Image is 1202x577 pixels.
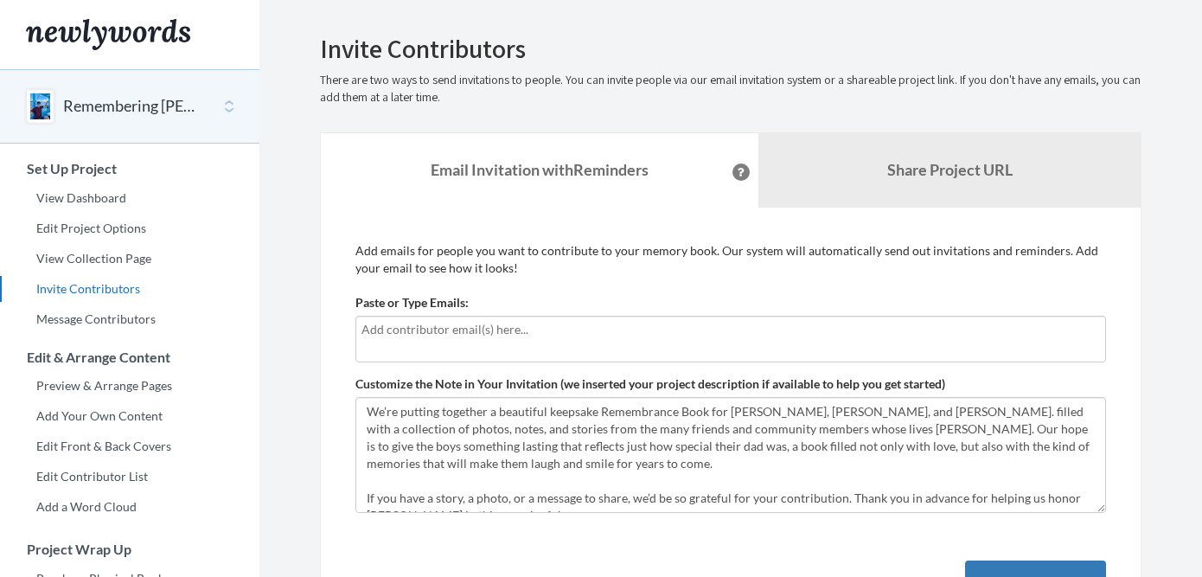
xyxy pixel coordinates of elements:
[63,95,203,118] button: Remembering [PERSON_NAME]
[361,320,1100,339] input: Add contributor email(s) here...
[1,542,259,557] h3: Project Wrap Up
[26,19,190,50] img: Newlywords logo
[355,242,1106,277] p: Add emails for people you want to contribute to your memory book. Our system will automatically s...
[1,349,259,365] h3: Edit & Arrange Content
[320,35,1141,63] h2: Invite Contributors
[320,72,1141,106] p: There are two ways to send invitations to people. You can invite people via our email invitation ...
[1,161,259,176] h3: Set Up Project
[887,160,1013,179] b: Share Project URL
[355,375,945,393] label: Customize the Note in Your Invitation (we inserted your project description if available to help ...
[355,294,469,311] label: Paste or Type Emails:
[431,160,649,179] strong: Email Invitation with Reminders
[355,397,1106,513] textarea: We’re putting together a beautiful keepsake Remembrance Book for [PERSON_NAME], [PERSON_NAME], an...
